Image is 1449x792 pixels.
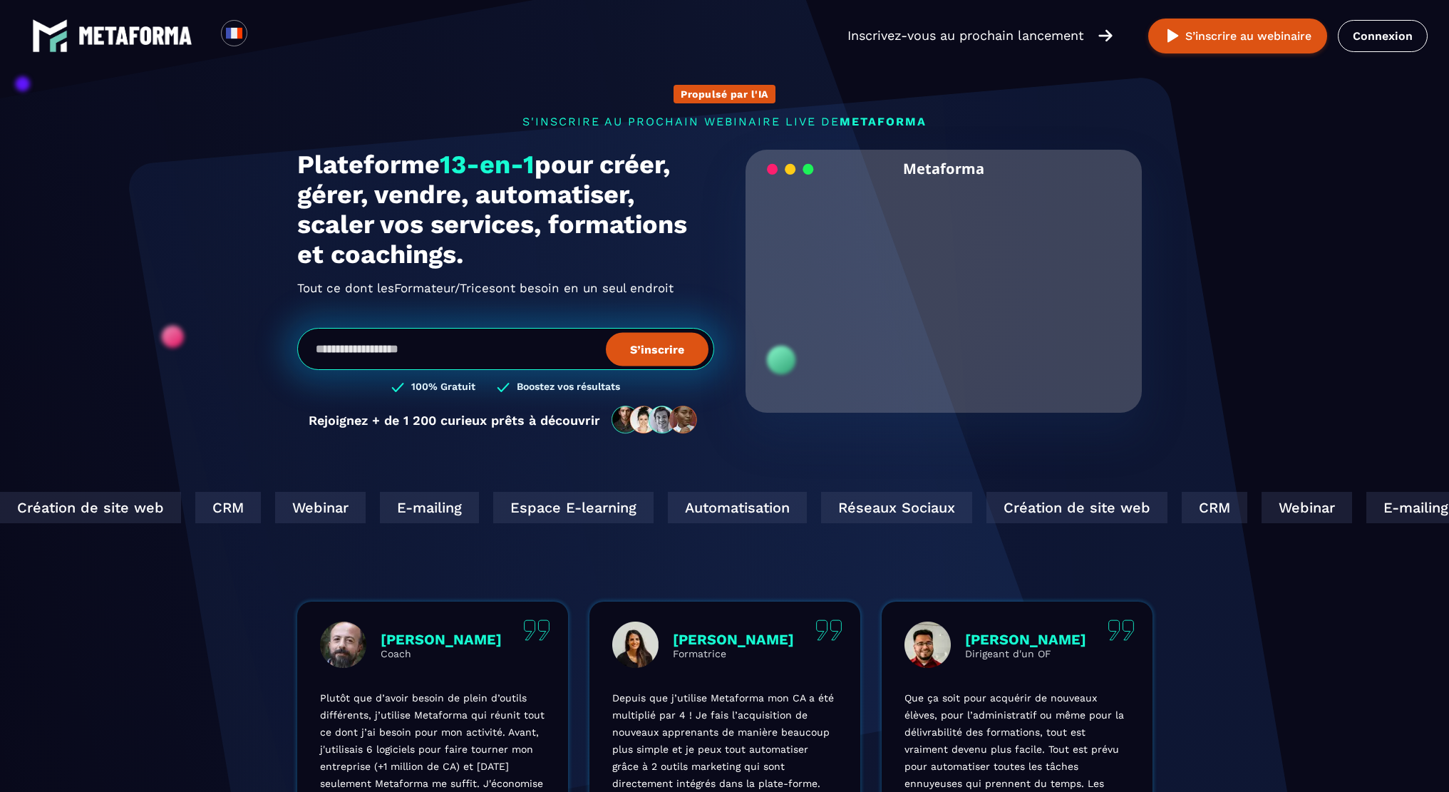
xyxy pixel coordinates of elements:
p: Formatrice [673,648,794,659]
h3: 100% Gratuit [411,381,475,394]
span: 13-en-1 [440,150,535,180]
img: checked [497,381,510,394]
video: Your browser does not support the video tag. [756,187,1132,375]
img: profile [612,622,659,668]
img: quote [1108,619,1135,641]
p: Inscrivez-vous au prochain lancement [847,26,1084,46]
div: Webinar [271,492,361,523]
p: Propulsé par l'IA [681,88,768,100]
img: logo [78,26,192,45]
p: Rejoignez + de 1 200 curieux prêts à découvrir [309,413,600,428]
p: [PERSON_NAME] [965,631,1086,648]
button: S’inscrire [606,332,708,366]
img: quote [523,619,550,641]
h3: Boostez vos résultats [517,381,620,394]
div: CRM [191,492,257,523]
img: community-people [607,405,703,435]
div: Webinar [1257,492,1348,523]
img: logo [32,18,68,53]
h2: Tout ce dont les ont besoin en un seul endroit [297,277,714,299]
p: [PERSON_NAME] [381,631,502,648]
p: s'inscrire au prochain webinaire live de [297,115,1153,128]
span: Formateur/Trices [394,277,495,299]
span: METAFORMA [840,115,927,128]
div: CRM [1177,492,1243,523]
button: S’inscrire au webinaire [1148,19,1327,53]
img: arrow-right [1098,28,1113,43]
a: Connexion [1338,20,1428,52]
div: E-mailing [376,492,475,523]
img: play [1164,27,1182,45]
img: fr [225,24,243,42]
h1: Plateforme pour créer, gérer, vendre, automatiser, scaler vos services, formations et coachings. [297,150,714,269]
img: profile [320,622,366,668]
div: Création de site web [982,492,1163,523]
h2: Metaforma [903,150,984,187]
p: Dirigeant d'un OF [965,648,1086,659]
input: Search for option [259,27,270,44]
div: Réseaux Sociaux [817,492,968,523]
img: checked [391,381,404,394]
img: profile [904,622,951,668]
img: loading [767,163,814,176]
div: Search for option [247,20,282,51]
p: Coach [381,648,502,659]
div: Automatisation [664,492,803,523]
div: Espace E-learning [489,492,649,523]
img: quote [815,619,842,641]
p: [PERSON_NAME] [673,631,794,648]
